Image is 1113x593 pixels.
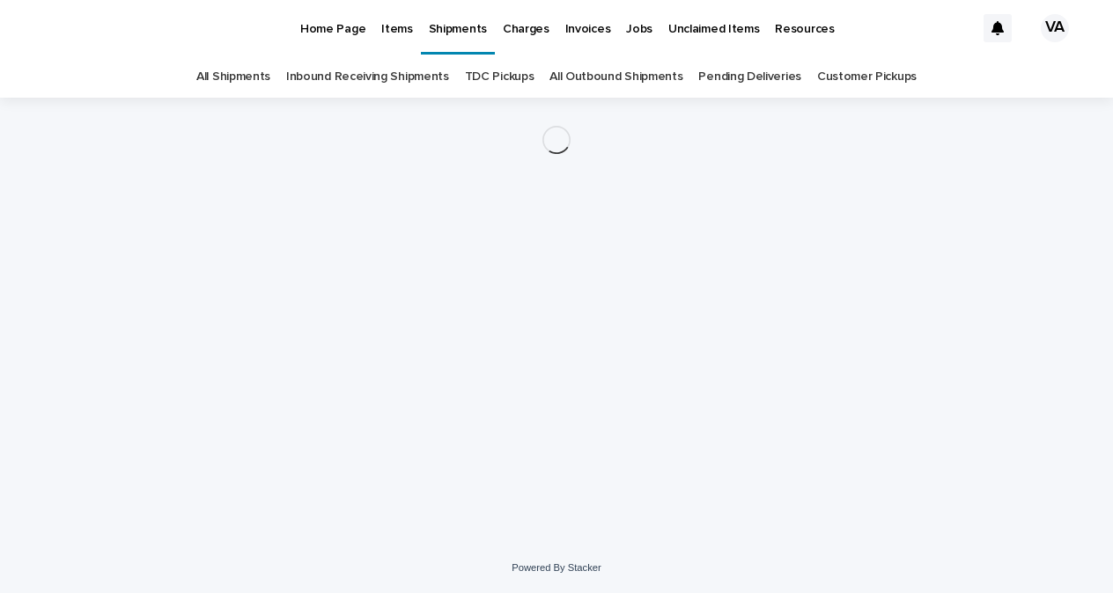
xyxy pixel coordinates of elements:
a: Inbound Receiving Shipments [286,56,449,98]
a: All Shipments [196,56,270,98]
a: All Outbound Shipments [549,56,682,98]
a: Customer Pickups [817,56,917,98]
div: VA [1041,14,1069,42]
a: Pending Deliveries [698,56,800,98]
a: Powered By Stacker [512,562,601,573]
a: TDC Pickups [465,56,534,98]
